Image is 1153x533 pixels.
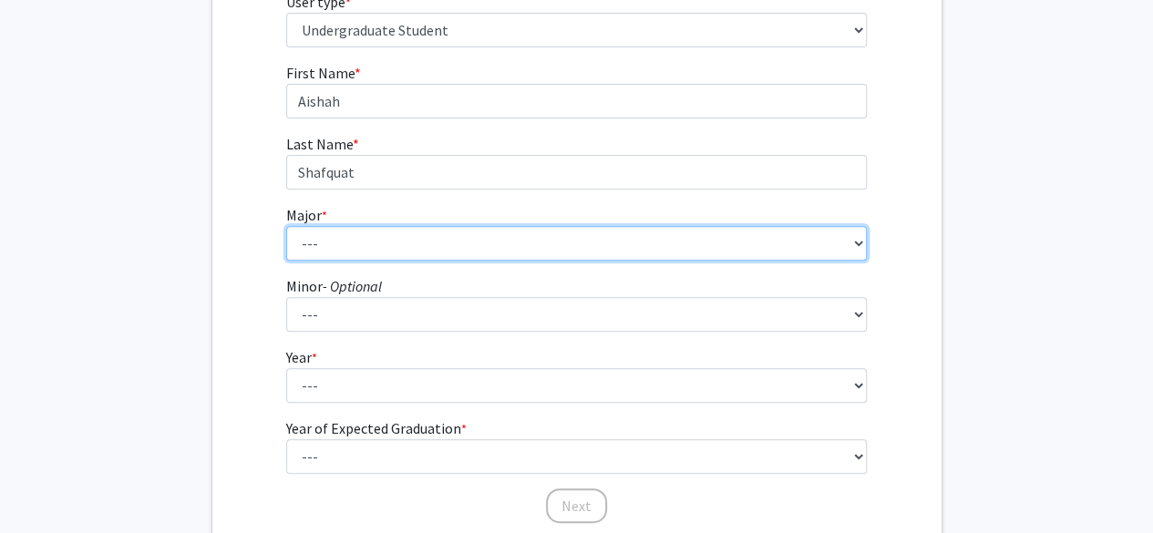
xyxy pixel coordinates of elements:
span: First Name [286,64,355,82]
i: - Optional [323,277,382,295]
label: Major [286,204,327,226]
iframe: Chat [14,451,77,519]
button: Next [546,488,607,523]
label: Year [286,346,317,368]
label: Year of Expected Graduation [286,417,467,439]
span: Last Name [286,135,353,153]
label: Minor [286,275,382,297]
